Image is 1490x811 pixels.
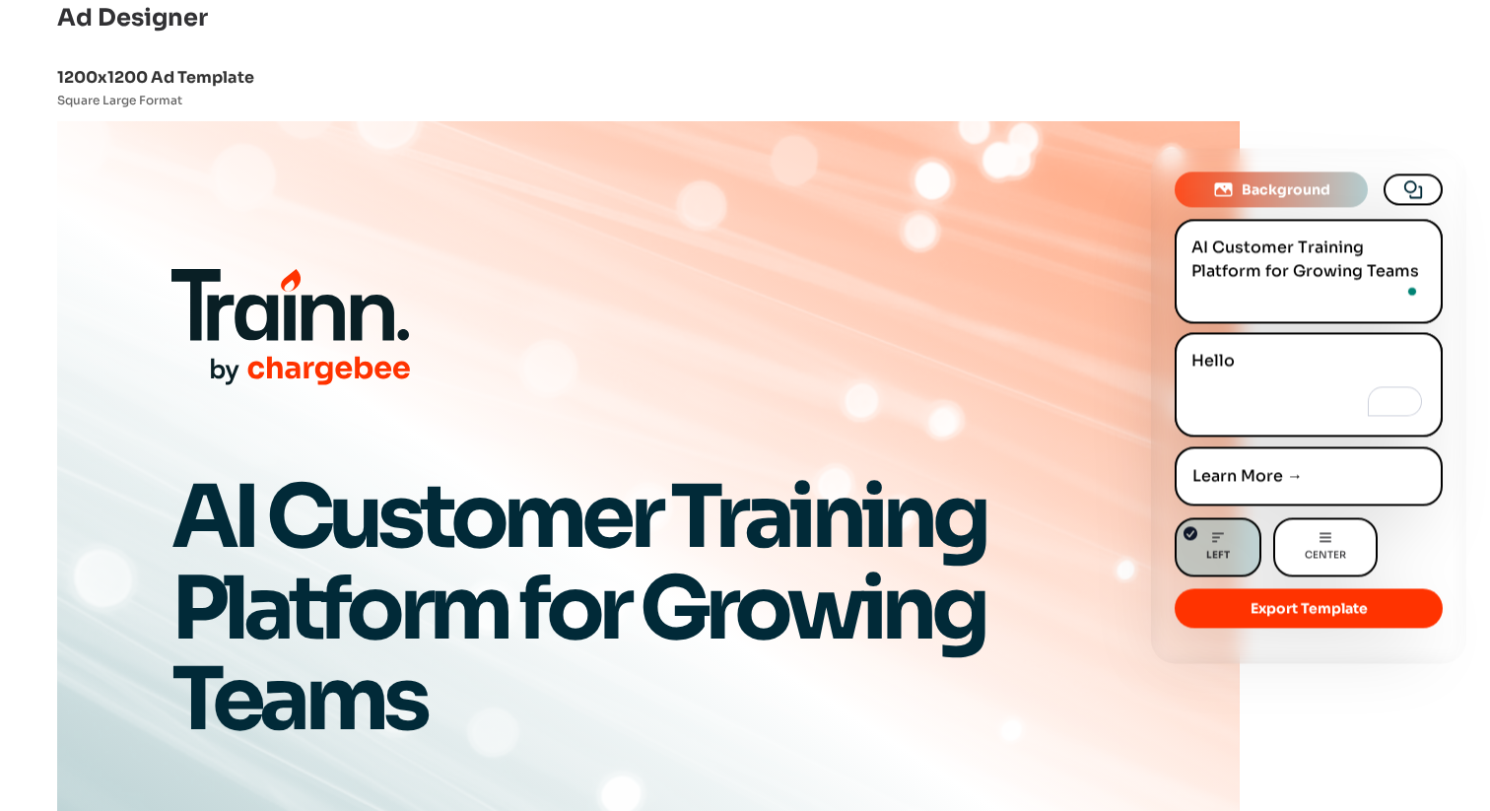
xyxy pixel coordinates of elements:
[1305,545,1346,565] span: Center
[1206,545,1230,565] span: Left
[57,67,1279,89] h3: 1200x1200 Ad Template
[171,473,1125,746] div: AI Customer Training Platform for Growing Teams
[1175,333,1443,438] textarea: To enrich screen reader interactions, please activate Accessibility in Grammarly extension settings
[1242,179,1330,199] span: Background
[1175,219,1443,323] textarea: To enrich screen reader interactions, please activate Accessibility in Grammarly extension settings
[171,269,413,387] img: Chargebee Logo
[1175,588,1443,628] button: Export Template
[1175,446,1443,506] input: Enter your CTA text here...
[57,93,1279,109] p: Square Large Format
[1391,716,1490,811] iframe: Chat Widget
